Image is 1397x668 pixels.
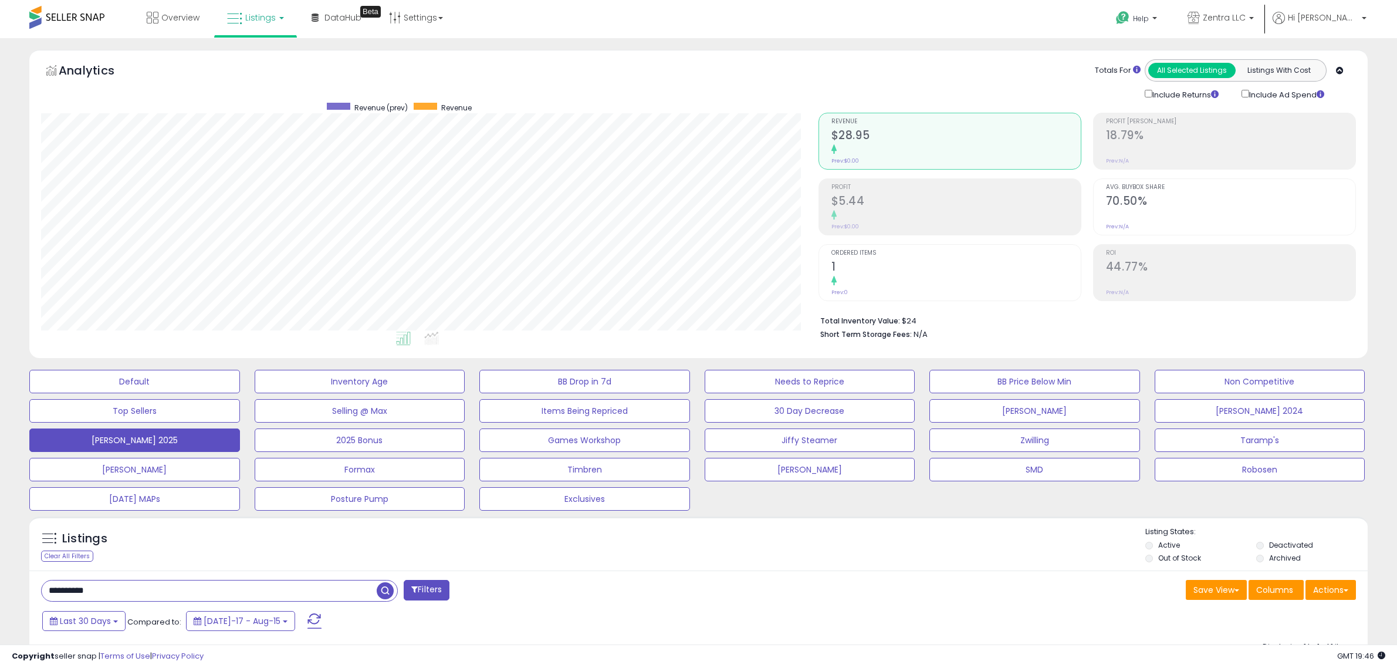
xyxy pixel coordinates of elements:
[1186,580,1247,600] button: Save View
[360,6,381,18] div: Tooltip anchor
[1106,184,1355,191] span: Avg. Buybox Share
[404,580,449,600] button: Filters
[255,399,465,423] button: Selling @ Max
[831,289,848,296] small: Prev: 0
[324,12,361,23] span: DataHub
[1106,119,1355,125] span: Profit [PERSON_NAME]
[1155,458,1365,481] button: Robosen
[59,62,137,82] h5: Analytics
[255,370,465,393] button: Inventory Age
[929,458,1140,481] button: SMD
[1155,429,1365,452] button: Taramp's
[831,260,1081,276] h2: 1
[929,429,1140,452] button: Zwilling
[127,616,181,627] span: Compared to:
[820,316,900,326] b: Total Inventory Value:
[62,531,107,547] h5: Listings
[441,103,472,113] span: Revenue
[255,429,465,452] button: 2025 Bonus
[1106,289,1129,296] small: Prev: N/A
[705,399,915,423] button: 30 Day Decrease
[831,129,1081,144] h2: $28.95
[1256,584,1293,596] span: Columns
[831,119,1081,125] span: Revenue
[29,399,240,423] button: Top Sellers
[1158,540,1180,550] label: Active
[1249,580,1304,600] button: Columns
[255,487,465,511] button: Posture Pump
[1133,14,1149,23] span: Help
[1155,399,1365,423] button: [PERSON_NAME] 2024
[1148,63,1236,78] button: All Selected Listings
[1145,527,1368,538] p: Listing States:
[204,615,280,627] span: [DATE]-17 - Aug-15
[831,250,1081,257] span: Ordered Items
[354,103,408,113] span: Revenue (prev)
[186,611,295,631] button: [DATE]-17 - Aug-15
[161,12,199,23] span: Overview
[1203,12,1246,23] span: Zentra LLC
[1273,12,1366,38] a: Hi [PERSON_NAME]
[12,650,55,662] strong: Copyright
[1288,12,1358,23] span: Hi [PERSON_NAME]
[100,650,150,662] a: Terms of Use
[12,651,204,662] div: seller snap | |
[479,458,690,481] button: Timbren
[705,429,915,452] button: Jiffy Steamer
[29,487,240,511] button: [DATE] MAPs
[1155,370,1365,393] button: Non Competitive
[29,458,240,481] button: [PERSON_NAME]
[42,611,126,631] button: Last 30 Days
[1106,157,1129,164] small: Prev: N/A
[1095,65,1141,76] div: Totals For
[820,313,1347,327] li: $24
[479,370,690,393] button: BB Drop in 7d
[29,370,240,393] button: Default
[1235,63,1322,78] button: Listings With Cost
[60,615,111,627] span: Last 30 Days
[1305,580,1356,600] button: Actions
[831,223,859,230] small: Prev: $0.00
[929,370,1140,393] button: BB Price Below Min
[831,184,1081,191] span: Profit
[1106,250,1355,257] span: ROI
[1233,87,1343,101] div: Include Ad Spend
[152,650,204,662] a: Privacy Policy
[1106,194,1355,210] h2: 70.50%
[1106,260,1355,276] h2: 44.77%
[831,194,1081,210] h2: $5.44
[1337,650,1385,662] span: 2025-09-15 19:46 GMT
[1106,129,1355,144] h2: 18.79%
[1106,223,1129,230] small: Prev: N/A
[479,487,690,511] button: Exclusives
[479,399,690,423] button: Items Being Repriced
[914,329,928,340] span: N/A
[705,370,915,393] button: Needs to Reprice
[1269,540,1313,550] label: Deactivated
[29,429,240,452] button: [PERSON_NAME] 2025
[831,157,859,164] small: Prev: $0.00
[1269,553,1301,563] label: Archived
[255,458,465,481] button: Formax
[479,429,690,452] button: Games Workshop
[1136,87,1233,101] div: Include Returns
[1158,553,1201,563] label: Out of Stock
[1115,11,1130,25] i: Get Help
[820,329,912,339] b: Short Term Storage Fees:
[705,458,915,481] button: [PERSON_NAME]
[41,551,93,562] div: Clear All Filters
[929,399,1140,423] button: [PERSON_NAME]
[245,12,276,23] span: Listings
[1107,2,1169,38] a: Help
